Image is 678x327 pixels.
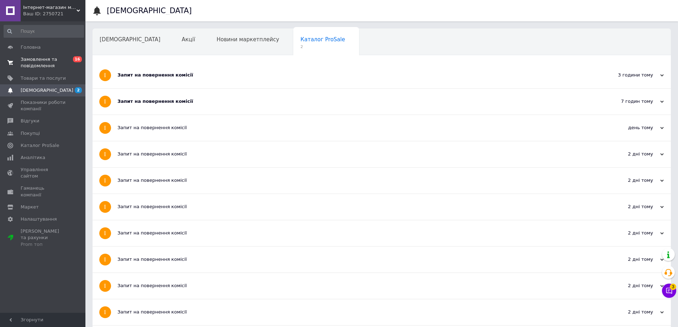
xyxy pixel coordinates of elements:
[21,167,66,179] span: Управління сайтом
[593,98,664,105] div: 7 годин тому
[21,118,39,124] span: Відгуки
[21,241,66,248] div: Prom топ
[75,87,82,93] span: 2
[21,99,66,112] span: Показники роботи компанії
[117,283,593,289] div: Запит на повернення комісії
[21,154,45,161] span: Аналітика
[300,44,345,49] span: 2
[593,151,664,157] div: 2 дні тому
[300,36,345,43] span: Каталог ProSale
[21,228,66,248] span: [PERSON_NAME] та рахунки
[117,72,593,78] div: Запит на повернення комісії
[23,11,85,17] div: Ваш ID: 2750721
[21,204,39,210] span: Маркет
[117,204,593,210] div: Запит на повернення комісії
[73,56,82,62] span: 16
[216,36,279,43] span: Новини маркетплейсу
[593,256,664,263] div: 2 дні тому
[117,256,593,263] div: Запит на повернення комісії
[117,98,593,105] div: Запит на повернення комісії
[21,185,66,198] span: Гаманець компанії
[23,4,77,11] span: Інтернет-магазин медичного одягу "Марія"
[593,283,664,289] div: 2 дні тому
[593,177,664,184] div: 2 дні тому
[21,44,41,51] span: Головна
[117,125,593,131] div: Запит на повернення комісії
[107,6,192,15] h1: [DEMOGRAPHIC_DATA]
[21,87,73,94] span: [DEMOGRAPHIC_DATA]
[117,151,593,157] div: Запит на повернення комісії
[117,230,593,236] div: Запит на повернення комісії
[4,25,84,38] input: Пошук
[593,204,664,210] div: 2 дні тому
[117,309,593,315] div: Запит на повернення комісії
[593,72,664,78] div: 3 години тому
[670,284,676,290] span: 3
[182,36,195,43] span: Акції
[593,125,664,131] div: день тому
[21,56,66,69] span: Замовлення та повідомлення
[593,230,664,236] div: 2 дні тому
[21,130,40,137] span: Покупці
[21,75,66,81] span: Товари та послуги
[117,177,593,184] div: Запит на повернення комісії
[100,36,161,43] span: [DEMOGRAPHIC_DATA]
[593,309,664,315] div: 2 дні тому
[662,284,676,298] button: Чат з покупцем3
[21,142,59,149] span: Каталог ProSale
[21,216,57,222] span: Налаштування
